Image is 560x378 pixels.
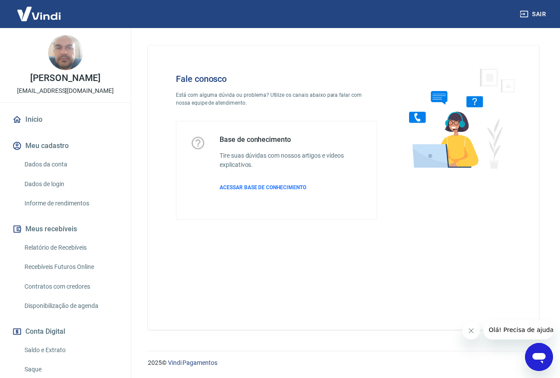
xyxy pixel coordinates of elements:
a: Contratos com credores [21,278,120,296]
span: Olá! Precisa de ajuda? [5,6,73,13]
p: [PERSON_NAME] [30,74,100,83]
a: Disponibilização de agenda [21,297,120,315]
p: 2025 © [148,358,539,367]
h5: Base de conhecimento [220,135,363,144]
img: Vindi [10,0,67,27]
img: Fale conosco [392,60,525,177]
h4: Fale conosco [176,74,377,84]
button: Meu cadastro [10,136,120,155]
p: [EMAIL_ADDRESS][DOMAIN_NAME] [17,86,114,95]
button: Sair [518,6,549,22]
a: Informe de rendimentos [21,194,120,212]
button: Conta Digital [10,322,120,341]
span: ACESSAR BASE DE CONHECIMENTO [220,184,306,191]
iframe: Mensagem da empresa [483,320,553,339]
a: Recebíveis Futuros Online [21,258,120,276]
iframe: Fechar mensagem [462,322,480,339]
button: Meus recebíveis [10,219,120,239]
a: Saldo e Extrato [21,341,120,359]
a: Relatório de Recebíveis [21,239,120,257]
a: Dados de login [21,175,120,193]
a: Início [10,110,120,129]
img: ec237521-56d0-4ab1-83d2-ccae5b40fb7d.jpeg [48,35,83,70]
h6: Tire suas dúvidas com nossos artigos e vídeos explicativos. [220,151,363,170]
iframe: Botão para abrir a janela de mensagens [525,343,553,371]
a: ACESSAR BASE DE CONHECIMENTO [220,184,363,191]
p: Está com alguma dúvida ou problema? Utilize os canais abaixo para falar com nossa equipe de atend... [176,91,377,107]
a: Dados da conta [21,155,120,173]
a: Vindi Pagamentos [168,359,217,366]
